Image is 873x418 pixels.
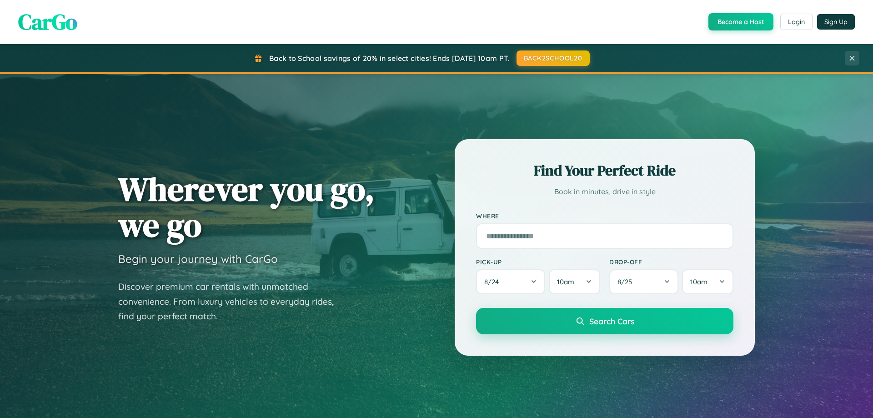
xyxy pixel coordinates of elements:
label: Pick-up [476,258,600,266]
button: BACK2SCHOOL20 [517,50,590,66]
button: Search Cars [476,308,733,334]
p: Book in minutes, drive in style [476,185,733,198]
span: 8 / 25 [617,277,637,286]
button: Become a Host [708,13,773,30]
button: Login [780,14,813,30]
span: Search Cars [589,316,634,326]
h2: Find Your Perfect Ride [476,161,733,181]
button: 10am [549,269,600,294]
span: CarGo [18,7,77,37]
span: 10am [690,277,707,286]
span: Back to School savings of 20% in select cities! Ends [DATE] 10am PT. [269,54,509,63]
button: 8/24 [476,269,545,294]
label: Where [476,212,733,220]
label: Drop-off [609,258,733,266]
button: 10am [682,269,733,294]
span: 8 / 24 [484,277,503,286]
h3: Begin your journey with CarGo [118,252,278,266]
button: 8/25 [609,269,678,294]
span: 10am [557,277,574,286]
h1: Wherever you go, we go [118,171,375,243]
p: Discover premium car rentals with unmatched convenience. From luxury vehicles to everyday rides, ... [118,279,346,324]
button: Sign Up [817,14,855,30]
